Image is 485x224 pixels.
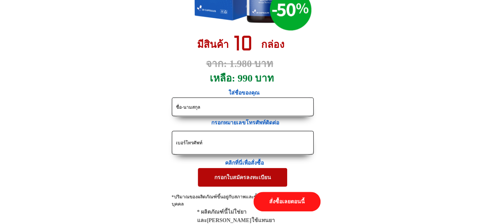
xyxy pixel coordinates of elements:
[174,98,311,116] input: ชื่อ-นามสกุล
[174,131,311,154] input: เบอร์โทรศัพท์
[225,159,270,167] h3: คลิกที่นี่เพื่อสั่งซื้อ
[229,90,260,96] span: ใส่ชื่อของคุณ
[172,193,314,216] div: *ปริมาณของผลิตภัณฑ์ขึ้นอยู่กับสภาพและขั้นตอนการรักษาของแต่ละบุคคล
[198,168,288,186] p: กรอกใบสมัครลงทะเบียน
[206,56,289,72] h3: จาก: 1.980 บาท
[197,37,294,53] h3: มีสินค้า กล่อง
[253,192,320,211] p: สั่งซื้อเลยตอนนี้
[210,70,279,87] h3: เหลือ: 990 บาท
[211,119,288,127] h3: กรอกหมายเลขโทรศัพท์ติดต่อ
